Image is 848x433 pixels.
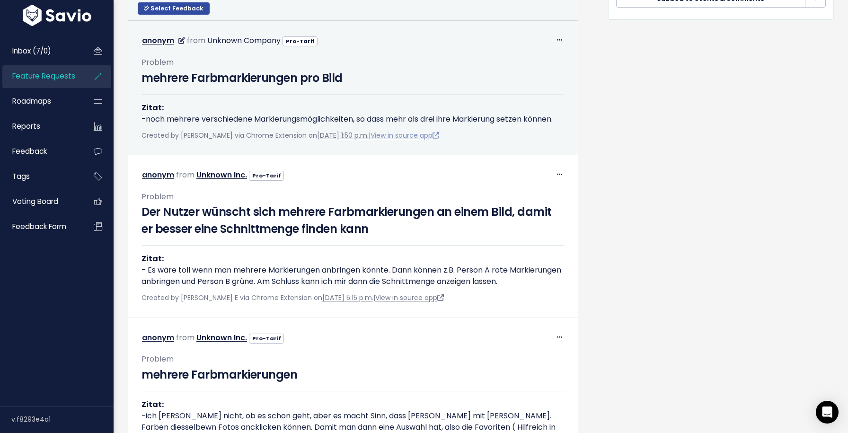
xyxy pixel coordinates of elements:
span: Feedback form [12,221,66,231]
span: from [176,332,194,343]
span: Reports [12,121,40,131]
h3: Der Nutzer wünscht sich mehrere Farbmarkierungen an einem Bild, damit er besser eine Schnittmenge... [141,203,565,238]
strong: Pro-Tarif [252,335,281,342]
a: anonym [142,35,174,46]
span: Feedback [12,146,47,156]
span: Created by [PERSON_NAME] E via Chrome Extension on | [141,293,444,302]
a: Feedback [2,141,79,162]
span: Inbox (7/0) [12,46,51,56]
a: Unknown Inc. [196,169,247,180]
strong: Pro-Tarif [286,37,315,45]
span: Problem [141,353,174,364]
span: Voting Board [12,196,58,206]
h3: mehrere Farbmarkierungen pro Bild [141,70,565,87]
div: Unknown Company [207,34,281,48]
a: Roadmaps [2,90,79,112]
a: Reports [2,115,79,137]
span: Problem [141,191,174,202]
strong: Zitat: [141,253,164,264]
div: v.f8293e4a1 [11,407,114,432]
span: Feature Requests [12,71,75,81]
div: Open Intercom Messenger [816,401,839,424]
a: [DATE] 1:50 p.m. [317,131,369,140]
span: Tags [12,171,30,181]
a: anonym [142,169,174,180]
span: from [176,169,194,180]
span: Roadmaps [12,96,51,106]
a: View in source app [375,293,444,302]
a: Feedback form [2,216,79,238]
span: Select Feedback [150,4,203,12]
span: from [187,35,205,46]
p: -noch mehrere verschiedene Markierungsmöglichkeiten, so dass mehr als drei ihre Markierung setzen... [141,102,565,125]
a: Tags [2,166,79,187]
span: Problem [141,57,174,68]
strong: Pro-Tarif [252,172,281,179]
span: Created by [PERSON_NAME] via Chrome Extension on | [141,131,439,140]
a: anonym [142,332,174,343]
img: logo-white.9d6f32f41409.svg [20,5,94,26]
a: View in source app [371,131,439,140]
p: - Es wäre toll wenn man mehrere Markierungen anbringen könnte. Dann können z.B. Person A rote Mar... [141,253,565,287]
a: Inbox (7/0) [2,40,79,62]
a: [DATE] 5:15 p.m. [322,293,373,302]
a: Voting Board [2,191,79,212]
a: Unknown Inc. [196,332,247,343]
strong: Zitat: [141,399,164,410]
h3: mehrere Farbmarkierungen [141,366,565,383]
strong: Zitat: [141,102,164,113]
a: Feature Requests [2,65,79,87]
button: Select Feedback [138,2,210,15]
